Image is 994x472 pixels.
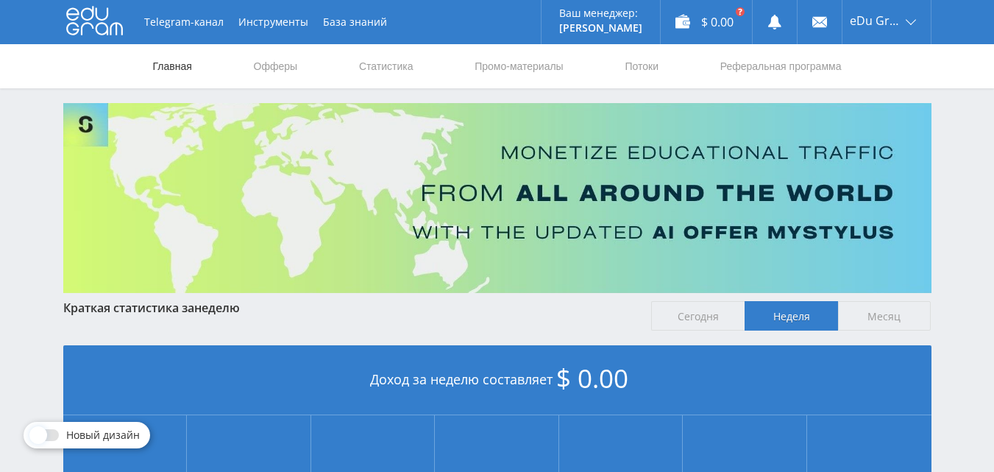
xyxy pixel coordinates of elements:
a: Главная [152,44,194,88]
a: Промо-материалы [473,44,564,88]
span: Неделя [745,301,838,331]
div: Краткая статистика за [63,301,637,314]
p: [PERSON_NAME] [559,22,642,34]
span: неделю [194,300,240,316]
span: Месяц [838,301,931,331]
a: Потоки [623,44,660,88]
span: Новый дизайн [66,429,140,441]
div: Доход за неделю составляет [63,345,931,415]
span: Сегодня [651,301,745,331]
a: Статистика [358,44,415,88]
p: Ваш менеджер: [559,7,642,19]
a: Офферы [252,44,299,88]
span: $ 0.00 [556,361,628,395]
span: eDu Group [850,15,901,27]
a: Реферальная программа [719,44,843,88]
img: Banner [63,103,931,293]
